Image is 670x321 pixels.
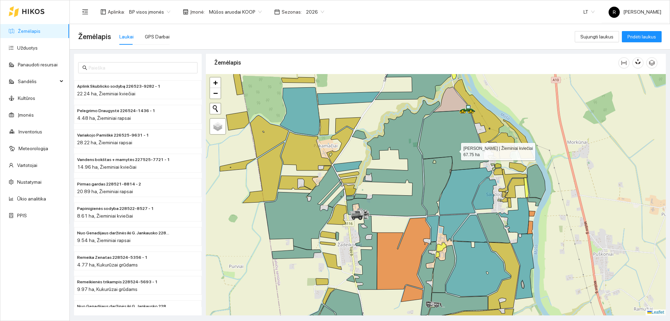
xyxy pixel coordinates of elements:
[119,33,134,41] div: Laukai
[145,33,170,41] div: GPS Darbai
[575,31,619,42] button: Sujungti laukus
[108,8,125,16] span: Aplinka :
[78,31,111,42] span: Žemėlapis
[18,112,34,118] a: Įmonės
[77,286,137,292] span: 9.97 ha, Kukurūzai grūdams
[619,60,629,66] span: column-width
[209,7,262,17] span: Mūšos aruodai KOOP
[583,7,595,17] span: LT
[190,8,205,16] span: Įmonė :
[129,7,170,17] span: BP visos įmonės
[306,7,324,17] span: 2026
[213,78,218,87] span: +
[210,78,221,88] a: Zoom in
[17,45,38,51] a: Užduotys
[214,53,618,73] div: Žemėlapis
[77,91,135,96] span: 22.24 ha, Žieminiai kviečiai
[183,9,188,15] span: shop
[17,162,37,168] a: Vartotojai
[77,213,133,219] span: 8.61 ha, Žieminiai kviečiai
[622,34,662,39] a: Pridėti laukus
[17,213,27,218] a: PPIS
[77,164,136,170] span: 14.96 ha, Žieminiai kviečiai
[77,83,161,90] span: Aplink Skublicko sodybą 226523-9282 - 1
[77,279,158,285] span: Remeikienės trikampis 228524-5693 - 1
[77,238,131,243] span: 9.54 ha, Žieminiai rapsai
[622,31,662,42] button: Pridėti laukus
[77,189,133,194] span: 20.89 ha, Žieminiai rapsai
[77,303,171,310] span: Nuo Genadijaus daržinės iki G. Jankausko 228522-8527 - 4
[77,181,141,188] span: Pirmas gardas 228521-8814 - 2
[18,95,35,101] a: Kultūros
[282,8,302,16] span: Sezonas :
[77,108,155,114] span: Pelegrimo Draugystė 226524-1436 - 1
[77,262,138,268] span: 4.77 ha, Kukurūzai grūdams
[627,33,656,41] span: Pridėti laukus
[18,129,42,134] a: Inventorius
[89,64,193,72] input: Paieška
[77,115,131,121] span: 4.48 ha, Žieminiai rapsai
[77,132,149,139] span: Variakojo Pamiškė 226525-9631 - 1
[77,140,132,145] span: 28.22 ha, Žieminiai rapsai
[78,5,92,19] button: menu-fold
[18,146,48,151] a: Meteorologija
[210,88,221,99] a: Zoom out
[647,310,664,315] a: Leaflet
[77,205,154,212] span: Papinigienės sodyba 228522-8527 - 1
[77,230,171,236] span: Nuo Genadijaus daržinės iki G. Jankausko 228522-8527 - 2
[210,119,225,134] a: Layers
[18,62,58,67] a: Panaudoti resursai
[18,74,58,88] span: Sandėlis
[210,103,221,114] button: Initiate a new search
[575,34,619,39] a: Sujungti laukus
[580,33,613,41] span: Sujungti laukus
[77,254,148,261] span: Remeika Zenatas 228524-5356 - 1
[17,179,42,185] a: Nustatymai
[213,89,218,97] span: −
[82,65,87,70] span: search
[618,57,630,68] button: column-width
[18,28,40,34] a: Žemėlapis
[82,9,88,15] span: menu-fold
[77,156,170,163] span: Vandens bokštas + mamytės 227525-7721 - 1
[274,9,280,15] span: calendar
[613,7,616,18] span: R
[100,9,106,15] span: layout
[609,9,661,15] span: [PERSON_NAME]
[17,196,46,202] a: Ūkio analitika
